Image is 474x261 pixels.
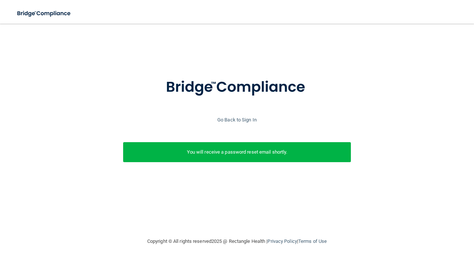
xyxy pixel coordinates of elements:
[102,230,372,253] div: Copyright © All rights reserved 2025 @ Rectangle Health | |
[129,148,345,157] p: You will receive a password reset email shortly.
[11,6,78,21] img: bridge_compliance_login_screen.278c3ca4.svg
[151,68,323,107] img: bridge_compliance_login_screen.278c3ca4.svg
[346,221,465,251] iframe: Drift Widget Chat Controller
[217,117,257,123] a: Go Back to Sign In
[267,238,297,244] a: Privacy Policy
[298,238,327,244] a: Terms of Use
